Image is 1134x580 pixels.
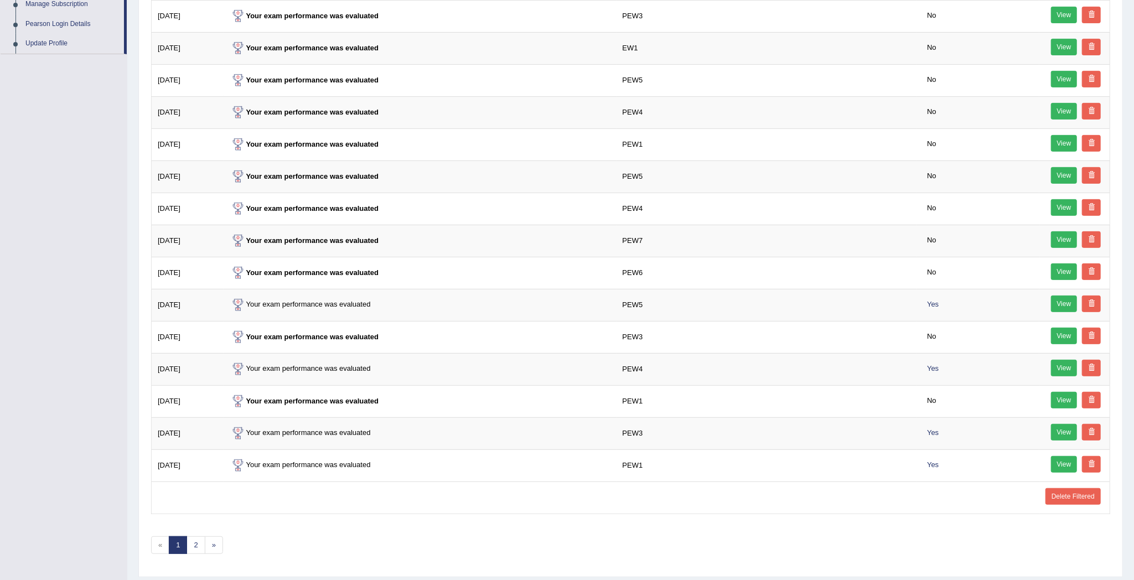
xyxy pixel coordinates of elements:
[617,193,917,225] td: PEW4
[1082,71,1101,87] a: Delete
[20,14,124,34] a: Pearson Login Details
[617,64,917,96] td: PEW5
[617,417,917,449] td: PEW3
[617,257,917,289] td: PEW6
[152,128,224,160] td: [DATE]
[224,449,617,481] td: Your exam performance was evaluated
[1082,328,1101,344] a: Delete
[1051,135,1078,152] a: View
[1082,7,1101,23] a: Delete
[1082,103,1101,120] a: Delete
[923,138,940,150] span: No
[1051,360,1078,376] a: View
[923,267,940,278] span: No
[923,235,940,246] span: No
[1082,167,1101,184] a: Delete
[1051,328,1078,344] a: View
[1051,456,1078,473] a: View
[230,268,379,277] strong: Your exam performance was evaluated
[230,108,379,116] strong: Your exam performance was evaluated
[617,449,917,481] td: PEW1
[923,331,940,343] span: No
[923,203,940,214] span: No
[152,225,224,257] td: [DATE]
[1051,263,1078,280] a: View
[1082,199,1101,216] a: Delete
[923,363,943,375] span: Yes
[923,459,943,471] span: Yes
[152,417,224,449] td: [DATE]
[1082,39,1101,55] a: Delete
[923,395,940,407] span: No
[152,353,224,385] td: [DATE]
[20,34,124,54] a: Update Profile
[923,170,940,182] span: No
[1051,71,1078,87] a: View
[187,536,205,555] a: 2
[617,289,917,321] td: PEW5
[152,32,224,64] td: [DATE]
[617,225,917,257] td: PEW7
[923,42,940,54] span: No
[1082,135,1101,152] a: Delete
[617,321,917,353] td: PEW3
[923,299,943,310] span: Yes
[1051,103,1078,120] a: View
[152,96,224,128] td: [DATE]
[1045,488,1101,505] a: Delete Filtered
[1082,263,1101,280] a: Delete
[230,236,379,245] strong: Your exam performance was evaluated
[1051,296,1078,312] a: View
[1051,231,1078,248] a: View
[152,160,224,193] td: [DATE]
[230,12,379,20] strong: Your exam performance was evaluated
[230,172,379,180] strong: Your exam performance was evaluated
[230,140,379,148] strong: Your exam performance was evaluated
[152,64,224,96] td: [DATE]
[230,76,379,84] strong: Your exam performance was evaluated
[1051,424,1078,441] a: View
[230,44,379,52] strong: Your exam performance was evaluated
[617,160,917,193] td: PEW5
[1082,424,1101,441] a: Delete
[1082,360,1101,376] a: Delete
[617,385,917,417] td: PEW1
[230,333,379,341] strong: Your exam performance was evaluated
[1082,296,1101,312] a: Delete
[152,385,224,417] td: [DATE]
[617,128,917,160] td: PEW1
[1051,199,1078,216] a: View
[230,204,379,213] strong: Your exam performance was evaluated
[1082,231,1101,248] a: Delete
[617,32,917,64] td: EW1
[1082,392,1101,408] a: Delete
[923,10,940,22] span: No
[1082,456,1101,473] a: Delete
[152,321,224,353] td: [DATE]
[224,353,617,385] td: Your exam performance was evaluated
[224,417,617,449] td: Your exam performance was evaluated
[152,449,224,481] td: [DATE]
[923,106,940,118] span: No
[617,353,917,385] td: PEW4
[923,74,940,86] span: No
[151,536,169,555] span: «
[169,536,187,555] a: 1
[152,257,224,289] td: [DATE]
[617,96,917,128] td: PEW4
[1051,392,1078,408] a: View
[1051,7,1078,23] a: View
[205,536,223,555] a: »
[224,289,617,321] td: Your exam performance was evaluated
[923,427,943,439] span: Yes
[230,397,379,405] strong: Your exam performance was evaluated
[152,289,224,321] td: [DATE]
[1051,167,1078,184] a: View
[152,193,224,225] td: [DATE]
[1051,39,1078,55] a: View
